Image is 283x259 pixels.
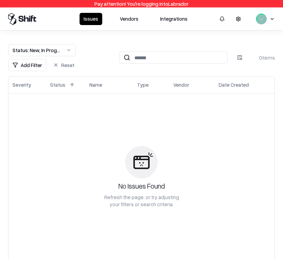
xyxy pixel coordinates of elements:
[173,81,189,88] div: Vendor
[137,81,149,88] div: Type
[116,13,143,25] button: Vendors
[8,59,46,71] button: Add Filter
[118,181,165,191] div: No Issues Found
[219,81,249,88] div: Date Created
[248,54,275,61] div: 0 items
[156,13,192,25] button: Integrations
[49,59,79,71] button: Reset
[89,81,102,88] div: Name
[104,194,179,208] div: Refresh the page, or try adjusting your filters or search criteria.
[50,81,65,88] div: Status
[13,81,31,88] div: Severity
[80,13,102,25] button: Issues
[13,47,61,54] div: Status : New, In Progress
